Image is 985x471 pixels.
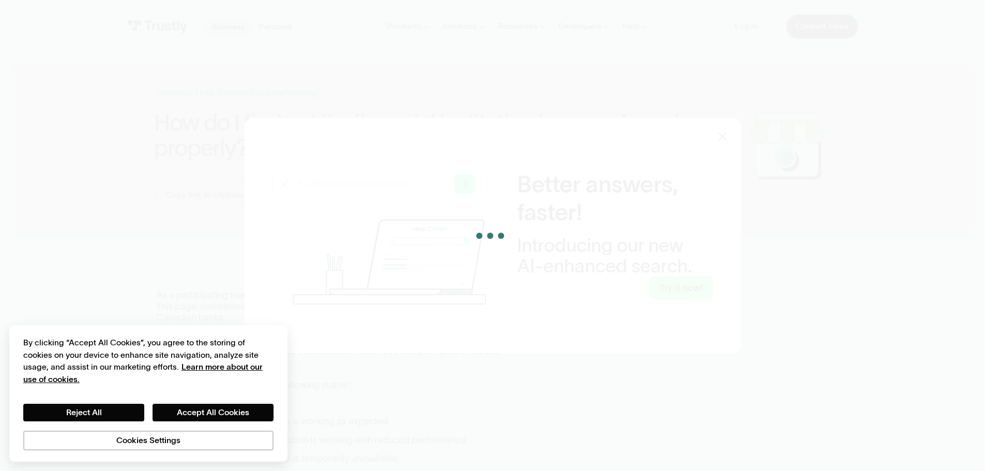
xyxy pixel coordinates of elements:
button: Accept All Cookies [153,404,274,421]
div: By clicking “Accept All Cookies”, you agree to the storing of cookies on your device to enhance s... [23,337,274,385]
button: Cookies Settings [23,431,274,450]
div: Cookie banner [9,325,287,462]
button: Reject All [23,404,144,421]
div: Privacy [23,337,274,450]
